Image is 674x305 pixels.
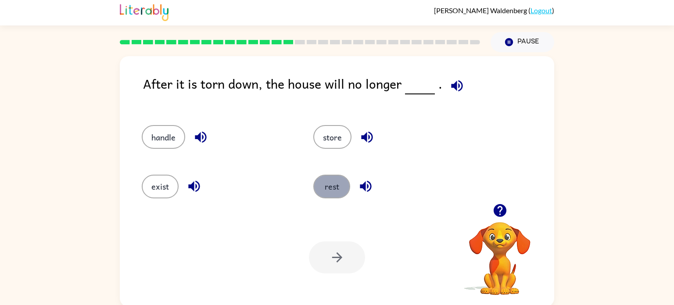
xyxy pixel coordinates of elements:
[313,125,351,149] button: store
[120,2,168,21] img: Literably
[143,74,554,108] div: After it is torn down, the house will no longer .
[531,6,552,14] a: Logout
[142,175,179,198] button: exist
[313,175,350,198] button: rest
[142,125,185,149] button: handle
[491,32,554,52] button: Pause
[456,208,544,296] video: Your browser must support playing .mp4 files to use Literably. Please try using another browser.
[434,6,528,14] span: [PERSON_NAME] Waldenberg
[434,6,554,14] div: ( )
